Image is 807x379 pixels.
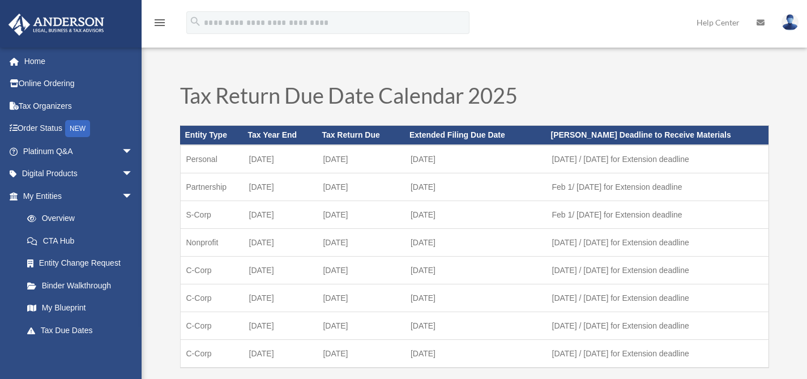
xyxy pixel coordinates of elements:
[244,145,318,173] td: [DATE]
[8,140,150,163] a: Platinum Q&Aarrow_drop_down
[16,252,150,275] a: Entity Change Request
[180,126,244,145] th: Entity Type
[122,185,144,208] span: arrow_drop_down
[546,228,768,256] td: [DATE] / [DATE] for Extension deadline
[405,228,546,256] td: [DATE]
[244,173,318,201] td: [DATE]
[317,312,405,339] td: [DATE]
[180,201,244,228] td: S-Corp
[546,201,768,228] td: Feb 1/ [DATE] for Extension deadline
[180,173,244,201] td: Partnership
[153,20,166,29] a: menu
[405,284,546,312] td: [DATE]
[180,284,244,312] td: C-Corp
[244,339,318,368] td: [DATE]
[405,201,546,228] td: [DATE]
[8,117,150,140] a: Order StatusNEW
[405,145,546,173] td: [DATE]
[189,15,202,28] i: search
[317,173,405,201] td: [DATE]
[782,14,799,31] img: User Pic
[180,256,244,284] td: C-Corp
[405,173,546,201] td: [DATE]
[153,16,166,29] i: menu
[122,140,144,163] span: arrow_drop_down
[8,73,150,95] a: Online Ordering
[546,312,768,339] td: [DATE] / [DATE] for Extension deadline
[180,339,244,368] td: C-Corp
[180,84,769,112] h1: Tax Return Due Date Calendar 2025
[16,274,150,297] a: Binder Walkthrough
[8,163,150,185] a: Digital Productsarrow_drop_down
[244,312,318,339] td: [DATE]
[244,284,318,312] td: [DATE]
[8,50,150,73] a: Home
[405,256,546,284] td: [DATE]
[16,297,150,320] a: My Blueprint
[546,145,768,173] td: [DATE] / [DATE] for Extension deadline
[16,229,150,252] a: CTA Hub
[546,173,768,201] td: Feb 1/ [DATE] for Extension deadline
[122,163,144,186] span: arrow_drop_down
[180,228,244,256] td: Nonprofit
[405,312,546,339] td: [DATE]
[546,126,768,145] th: [PERSON_NAME] Deadline to Receive Materials
[244,126,318,145] th: Tax Year End
[8,95,150,117] a: Tax Organizers
[546,339,768,368] td: [DATE] / [DATE] for Extension deadline
[180,145,244,173] td: Personal
[317,201,405,228] td: [DATE]
[244,256,318,284] td: [DATE]
[317,284,405,312] td: [DATE]
[317,145,405,173] td: [DATE]
[546,284,768,312] td: [DATE] / [DATE] for Extension deadline
[317,339,405,368] td: [DATE]
[317,126,405,145] th: Tax Return Due
[16,319,144,342] a: Tax Due Dates
[405,126,546,145] th: Extended Filing Due Date
[180,312,244,339] td: C-Corp
[5,14,108,36] img: Anderson Advisors Platinum Portal
[244,201,318,228] td: [DATE]
[65,120,90,137] div: NEW
[8,185,150,207] a: My Entitiesarrow_drop_down
[405,339,546,368] td: [DATE]
[546,256,768,284] td: [DATE] / [DATE] for Extension deadline
[317,228,405,256] td: [DATE]
[16,207,150,230] a: Overview
[317,256,405,284] td: [DATE]
[244,228,318,256] td: [DATE]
